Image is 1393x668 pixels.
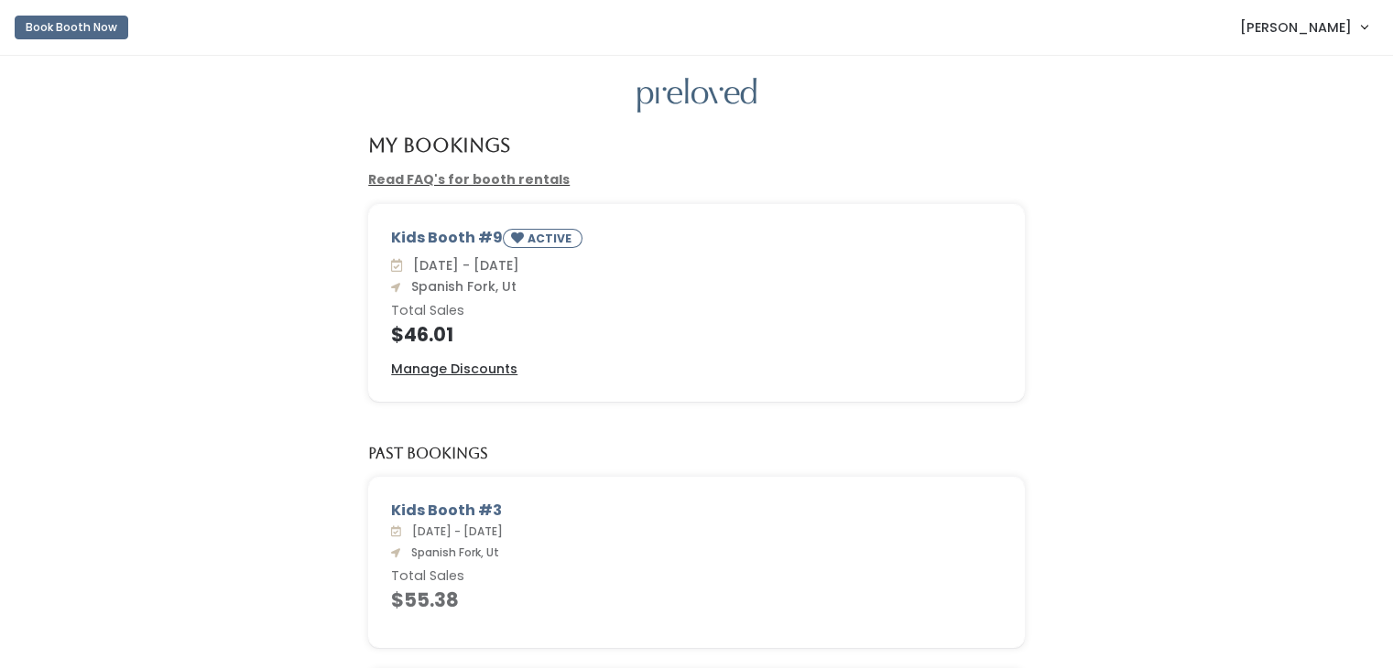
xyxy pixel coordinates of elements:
a: Read FAQ's for booth rentals [368,170,570,189]
div: Kids Booth #9 [391,227,1002,255]
a: Book Booth Now [15,7,128,48]
a: Manage Discounts [391,360,517,379]
h4: $55.38 [391,589,1002,610]
h4: $46.01 [391,324,1002,345]
h6: Total Sales [391,304,1002,318]
button: Book Booth Now [15,16,128,39]
h5: Past Bookings [368,446,488,462]
a: [PERSON_NAME] [1222,7,1386,47]
span: Spanish Fork, Ut [404,544,499,560]
h4: My Bookings [368,135,510,156]
div: Kids Booth #3 [391,500,1002,522]
span: [DATE] - [DATE] [406,256,519,275]
span: [DATE] - [DATE] [405,523,503,539]
u: Manage Discounts [391,360,517,378]
span: Spanish Fork, Ut [404,277,517,296]
span: [PERSON_NAME] [1240,17,1352,38]
h6: Total Sales [391,569,1002,584]
small: ACTIVE [528,231,575,246]
img: preloved logo [637,78,756,113]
